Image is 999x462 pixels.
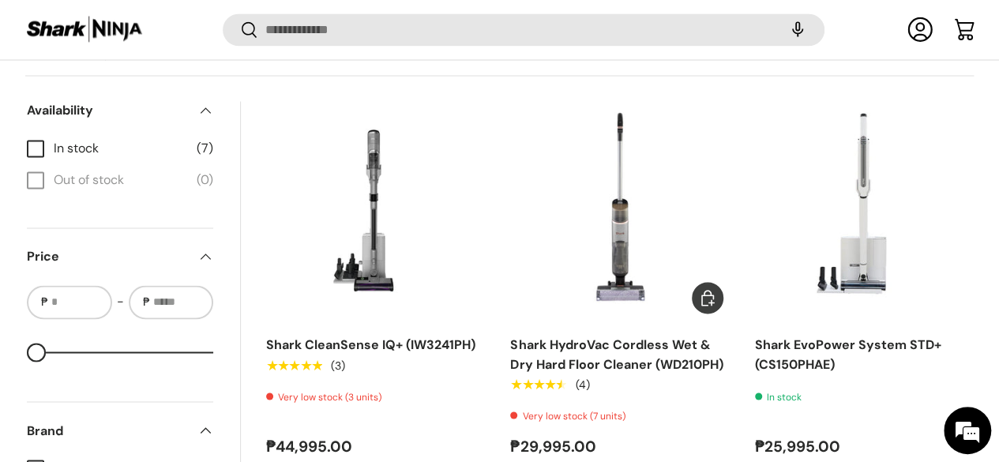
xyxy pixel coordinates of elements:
span: Brand [27,421,188,440]
a: Shark HydroVac Cordless Wet & Dry Hard Floor Cleaner (WD210PH) [510,101,729,320]
span: ₱ [39,294,50,310]
a: Shark CleanSense IQ+ (IW3241PH) [266,336,475,353]
summary: Brand [27,402,213,459]
span: ₱ [141,294,152,310]
img: shark-hyrdrovac-wet-and-dry-hard-floor-clearner-full-view-sharkninja [510,101,729,320]
span: (0) [197,171,213,190]
textarea: Type your message and hit 'Enter' [8,300,301,355]
a: Shark EvoPower System STD+ (CS150PHAE) [755,336,941,372]
span: In stock [54,139,187,158]
span: We're online! [92,133,218,293]
a: Shark CleanSense IQ+ (IW3241PH) [266,101,485,320]
a: Shark EvoPower System STD+ (CS150PHAE) [755,101,974,320]
span: Price [27,247,188,266]
summary: Price [27,228,213,285]
div: Chat with us now [82,88,265,109]
a: Shark HydroVac Cordless Wet & Dry Hard Floor Cleaner (WD210PH) [510,336,723,372]
img: shark-cleansense-auto-empty-dock-iw3241ae-full-view-sharkninja-philippines [266,101,485,320]
div: Minimize live chat window [259,8,297,46]
summary: Availability [27,82,213,139]
span: (7) [197,139,213,158]
span: Availability [27,101,188,120]
img: Shark Ninja Philippines [25,14,144,45]
span: Out of stock [54,171,187,190]
span: - [117,292,124,311]
speech-search-button: Search by voice [772,13,823,47]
